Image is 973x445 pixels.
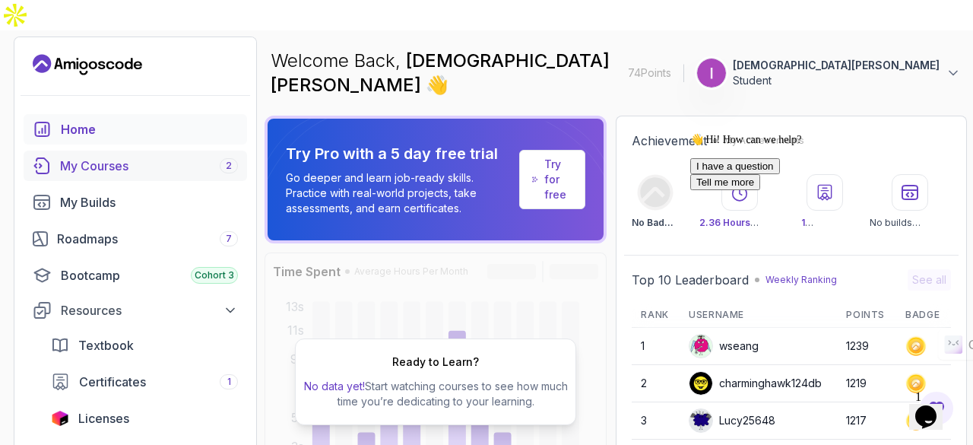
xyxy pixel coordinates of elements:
button: I have a question [6,31,96,47]
a: licenses [42,403,247,434]
p: No Badge :( [632,217,678,229]
img: jetbrains icon [51,411,69,426]
p: Student [733,73,940,88]
img: user profile image [697,59,726,87]
a: bootcamp [24,260,247,291]
span: Certificates [79,373,146,391]
h2: Top 10 Leaderboard [632,271,749,289]
a: courses [24,151,247,181]
div: Roadmaps [57,230,238,248]
th: Username [680,303,837,328]
img: user profile image [689,372,712,395]
a: builds [24,187,247,218]
span: 👋 [425,72,450,98]
iframe: chat widget [909,384,958,430]
p: 74 Points [628,65,671,81]
div: Resources [61,301,238,319]
span: 7 [226,233,232,245]
a: certificates [42,367,247,397]
span: No data yet! [304,380,365,393]
h2: Ready to Learn? [392,354,479,370]
p: Welcome Back, [271,49,616,97]
td: 2 [632,365,680,402]
span: Textbook [78,336,134,354]
button: Resources [24,297,247,324]
p: Start watching courses to see how much time you’re dedicating to your learning. [302,379,569,409]
span: [DEMOGRAPHIC_DATA][PERSON_NAME] [271,49,610,96]
p: [DEMOGRAPHIC_DATA][PERSON_NAME] [733,58,940,73]
img: default monster avatar [689,409,712,432]
span: 2 [226,160,232,172]
a: roadmaps [24,224,247,254]
span: Licenses [78,409,129,428]
div: Home [61,120,238,138]
p: Go deeper and learn job-ready skills. Practice with real-world projects, take assessments, and ea... [286,170,513,216]
p: Try Pro with a 5 day free trial [286,143,513,164]
div: charminghawk124db [689,371,822,396]
h2: Achievement [632,132,707,150]
a: home [24,114,247,145]
a: Try for free [544,157,572,202]
a: textbook [42,330,247,361]
span: 1 [227,376,231,388]
th: Rank [632,303,680,328]
span: Cohort 3 [195,269,234,281]
a: Landing page [33,52,142,77]
button: user profile image[DEMOGRAPHIC_DATA][PERSON_NAME]Student [696,58,961,88]
td: 1219 [837,365,896,402]
div: My Builds [60,193,238,211]
span: 👋 Hi! How can we help? [6,7,117,18]
div: My Courses [60,157,238,175]
iframe: chat widget [684,127,958,377]
td: 1 [632,328,680,365]
div: Lucy25648 [689,408,775,433]
td: 3 [632,402,680,440]
div: Bootcamp [61,266,238,284]
button: Tell me more [6,47,76,63]
div: 👋 Hi! How can we help?I have a questionTell me more [6,6,280,63]
a: Try for free [519,150,585,209]
td: 1217 [837,402,896,440]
